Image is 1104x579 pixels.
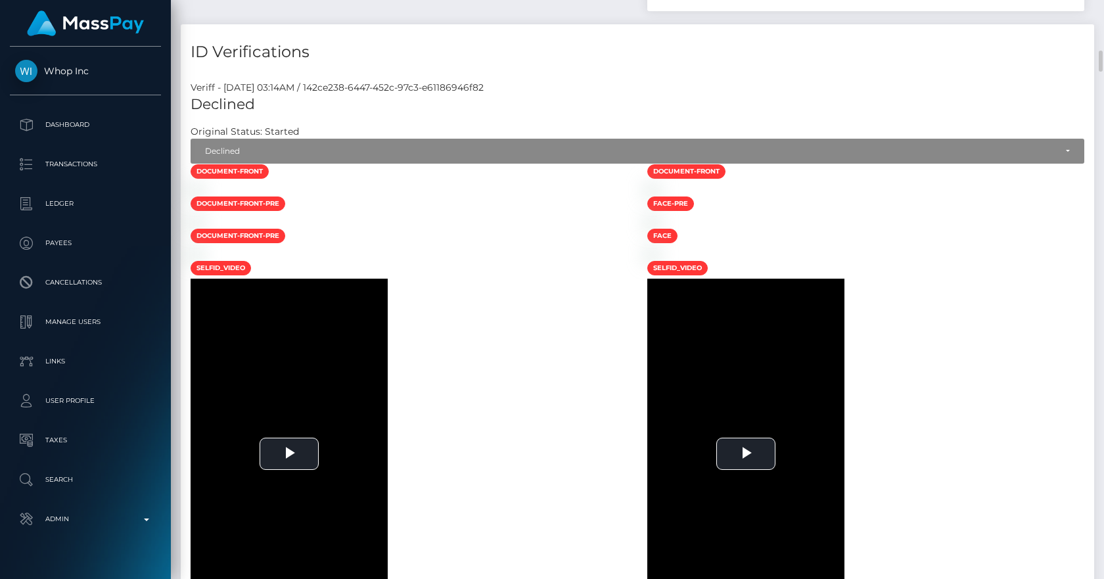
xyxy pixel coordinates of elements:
[647,229,678,243] span: face
[647,185,658,195] img: 1d8c48cd-c5b2-4c1e-89bc-787890691cf3
[10,503,161,536] a: Admin
[15,352,156,371] p: Links
[15,154,156,174] p: Transactions
[10,306,161,338] a: Manage Users
[191,249,201,260] img: e20e3857-8a04-4e33-a883-078cddc552ce
[15,115,156,135] p: Dashboard
[10,266,161,299] a: Cancellations
[191,164,269,179] span: document-front
[10,65,161,77] span: Whop Inc
[260,438,319,470] button: Play Video
[10,227,161,260] a: Payees
[10,424,161,457] a: Taxes
[647,249,658,260] img: 86bb446e-a418-4d66-8846-53cb36f4df5b
[10,463,161,496] a: Search
[191,95,1084,115] h5: Declined
[10,148,161,181] a: Transactions
[15,60,37,82] img: Whop Inc
[15,430,156,450] p: Taxes
[10,108,161,141] a: Dashboard
[191,229,285,243] span: document-front-pre
[191,261,251,275] span: selfid_video
[15,312,156,332] p: Manage Users
[205,146,1055,156] div: Declined
[191,126,299,137] h7: Original Status: Started
[15,194,156,214] p: Ledger
[15,391,156,411] p: User Profile
[191,41,1084,64] h4: ID Verifications
[647,261,708,275] span: selfid_video
[10,345,161,378] a: Links
[10,384,161,417] a: User Profile
[10,187,161,220] a: Ledger
[647,164,725,179] span: document-front
[181,81,1094,95] div: Veriff - [DATE] 03:14AM / 142ce238-6447-452c-97c3-e61186946f82
[191,217,201,227] img: 886e39e1-122e-43b3-a137-a0f3dc7ac3d3
[15,233,156,253] p: Payees
[15,470,156,490] p: Search
[27,11,144,36] img: MassPay Logo
[15,509,156,529] p: Admin
[191,139,1084,164] button: Declined
[716,438,775,470] button: Play Video
[647,217,658,227] img: 9dd6ba61-10af-4987-a847-61683a3d31f0
[15,273,156,292] p: Cancellations
[191,185,201,195] img: ecf5935d-1a0c-4cfa-88dd-0570bcbf0a7b
[191,197,285,211] span: document-front-pre
[647,197,694,211] span: face-pre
